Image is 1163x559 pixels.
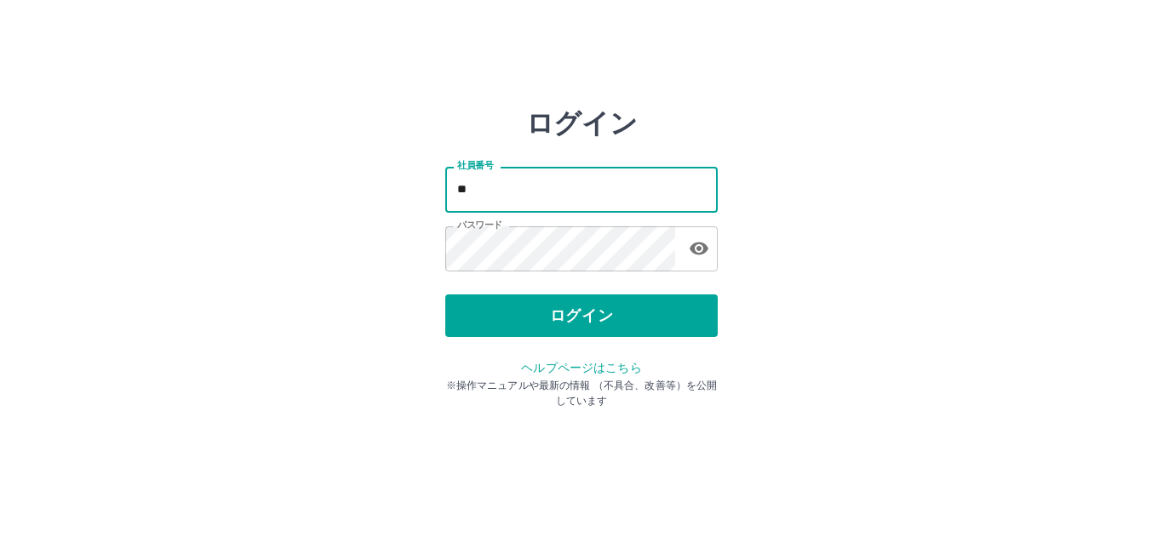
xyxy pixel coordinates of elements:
[445,378,718,408] p: ※操作マニュアルや最新の情報 （不具合、改善等）を公開しています
[521,361,641,374] a: ヘルプページはこちら
[445,294,718,337] button: ログイン
[457,219,502,231] label: パスワード
[526,107,638,140] h2: ログイン
[457,159,493,172] label: 社員番号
